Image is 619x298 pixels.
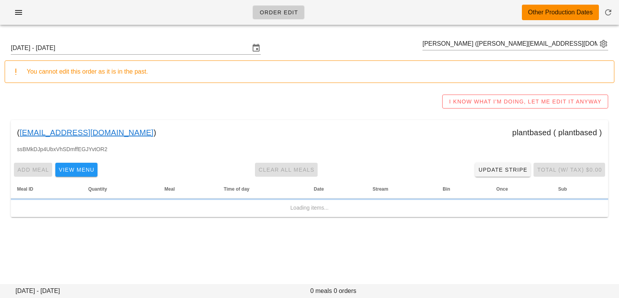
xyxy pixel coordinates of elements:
[164,186,175,192] span: Meal
[373,186,388,192] span: Stream
[558,186,567,192] span: Sub
[449,98,602,105] span: I KNOW WHAT I'M DOING, LET ME EDIT IT ANYWAY
[422,38,597,50] input: Search by email or name
[528,8,593,17] div: Other Production Dates
[259,9,298,16] span: Order Edit
[88,186,107,192] span: Quantity
[552,180,608,198] th: Sub: Not sorted. Activate to sort ascending.
[443,186,450,192] span: Bin
[20,126,154,139] a: [EMAIL_ADDRESS][DOMAIN_NAME]
[366,180,436,198] th: Stream: Not sorted. Activate to sort ascending.
[11,198,608,217] td: Loading items...
[224,186,249,192] span: Time of day
[436,180,490,198] th: Bin: Not sorted. Activate to sort ascending.
[55,163,97,177] button: View Menu
[314,186,324,192] span: Date
[308,180,366,198] th: Date: Not sorted. Activate to sort ascending.
[253,5,304,19] a: Order Edit
[599,39,608,48] button: appended action
[58,167,94,173] span: View Menu
[11,180,82,198] th: Meal ID: Not sorted. Activate to sort ascending.
[442,95,608,109] button: I KNOW WHAT I'M DOING, LET ME EDIT IT ANYWAY
[27,68,148,75] span: You cannot edit this order as it is in the past.
[11,120,608,145] div: ( ) plantbased ( plantbased )
[478,167,528,173] span: Update Stripe
[496,186,508,192] span: Once
[11,145,608,160] div: ssBMkDJp4UbxVhSDmffEGJYvtOR2
[217,180,308,198] th: Time of day: Not sorted. Activate to sort ascending.
[17,186,33,192] span: Meal ID
[82,180,158,198] th: Quantity: Not sorted. Activate to sort ascending.
[158,180,217,198] th: Meal: Not sorted. Activate to sort ascending.
[475,163,531,177] a: Update Stripe
[490,180,552,198] th: Once: Not sorted. Activate to sort ascending.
